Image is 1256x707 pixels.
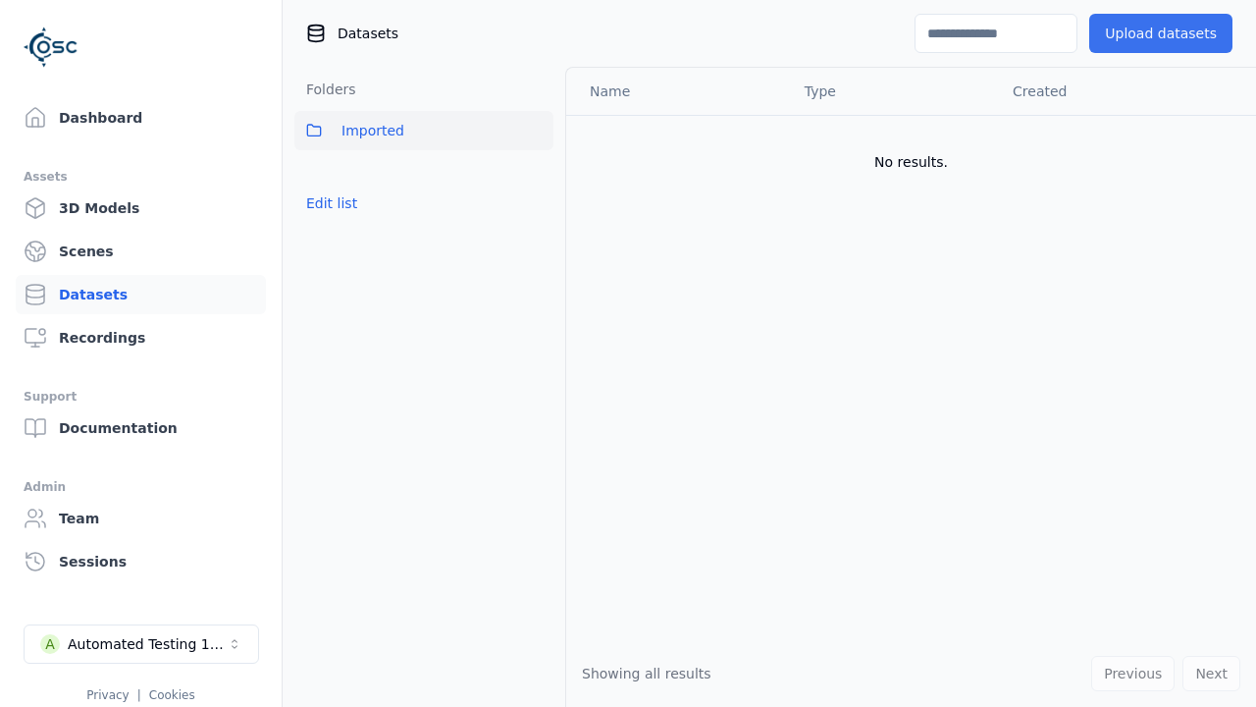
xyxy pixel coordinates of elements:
span: Imported [341,119,404,142]
a: Privacy [86,688,129,702]
td: No results. [566,115,1256,209]
img: Logo [24,20,78,75]
a: Documentation [16,408,266,448]
span: Showing all results [582,666,711,681]
span: | [137,688,141,702]
a: Sessions [16,542,266,581]
a: Dashboard [16,98,266,137]
div: Assets [24,165,258,189]
button: Upload datasets [1089,14,1232,53]
th: Created [997,68,1225,115]
a: Cookies [149,688,195,702]
a: 3D Models [16,189,266,228]
a: Scenes [16,232,266,271]
th: Name [566,68,789,115]
h3: Folders [294,80,356,99]
th: Type [789,68,997,115]
span: Datasets [338,24,398,43]
a: Team [16,499,266,538]
button: Select a workspace [24,625,259,664]
button: Edit list [294,186,369,221]
div: Admin [24,475,258,499]
button: Imported [294,111,553,150]
a: Datasets [16,275,266,314]
div: Support [24,385,258,408]
div: A [40,634,60,654]
a: Recordings [16,318,266,357]
div: Automated Testing 1 - Playwright [68,634,227,654]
